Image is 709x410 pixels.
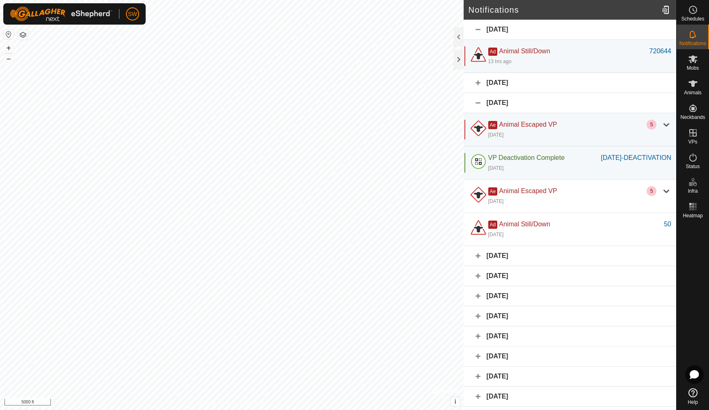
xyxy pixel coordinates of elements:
[488,131,504,139] div: [DATE]
[687,66,699,71] span: Mobs
[499,221,550,228] span: Animal Still/Down
[488,164,504,172] div: [DATE]
[464,93,676,113] div: [DATE]
[128,10,137,18] span: SW
[488,58,512,65] div: 13 hrs ago
[464,73,676,93] div: [DATE]
[688,400,698,405] span: Help
[488,198,504,205] div: [DATE]
[688,189,698,194] span: Infra
[451,397,460,406] button: i
[499,187,557,194] span: Animal Escaped VP
[688,139,697,144] span: VPs
[680,115,705,120] span: Neckbands
[4,54,14,64] button: –
[679,41,706,46] span: Notifications
[499,48,550,55] span: Animal Still/Down
[664,219,671,229] div: 50
[677,385,709,408] a: Help
[601,153,671,163] div: [DATE]-DEACTIVATION
[488,187,498,196] span: Ae
[18,30,28,40] button: Map Layers
[464,306,676,326] div: [DATE]
[464,266,676,286] div: [DATE]
[488,154,565,161] span: VP Deactivation Complete
[464,246,676,266] div: [DATE]
[681,16,704,21] span: Schedules
[683,213,703,218] span: Heatmap
[464,326,676,346] div: [DATE]
[469,5,659,15] h2: Notifications
[647,120,656,130] div: 5
[10,7,112,21] img: Gallagher Logo
[488,221,498,229] span: Ad
[464,387,676,407] div: [DATE]
[499,121,557,128] span: Animal Escaped VP
[4,30,14,39] button: Reset Map
[488,48,498,56] span: Ad
[647,186,656,196] div: 5
[464,20,676,40] div: [DATE]
[4,43,14,53] button: +
[240,399,264,407] a: Contact Us
[464,367,676,387] div: [DATE]
[199,399,230,407] a: Privacy Policy
[488,121,498,129] span: Ae
[684,90,702,95] span: Animals
[464,286,676,306] div: [DATE]
[650,46,671,56] div: 720644
[464,346,676,367] div: [DATE]
[488,231,504,238] div: [DATE]
[454,398,456,405] span: i
[686,164,700,169] span: Status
